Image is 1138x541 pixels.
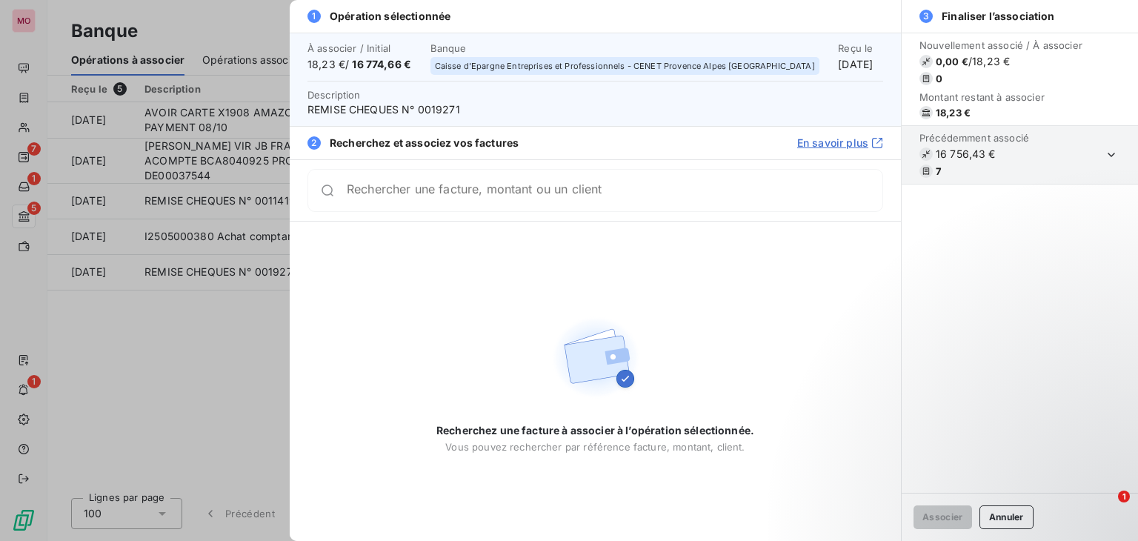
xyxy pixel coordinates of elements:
span: 1 [1118,491,1130,502]
span: 18,23 € / [307,57,422,72]
span: 16 756,43 € [919,147,1029,162]
div: [DATE] [838,42,883,72]
button: Associer [914,505,972,529]
span: 0 [936,73,942,84]
input: placeholder [347,183,882,198]
span: Opération sélectionnée [330,9,450,24]
span: 18,23 € [936,107,971,119]
span: / 18,23 € [968,54,1010,69]
span: 2 [307,136,321,150]
img: Empty state [548,311,643,405]
span: Description [307,89,361,101]
span: Caisse d'Epargne Entreprises et Professionnels - CENET Provence Alpes [GEOGRAPHIC_DATA] [435,62,815,70]
span: Vous pouvez rechercher par référence facture, montant, client. [445,441,745,453]
span: Finaliser l’association [942,9,1054,24]
iframe: Intercom notifications message [842,397,1138,501]
button: Annuler [979,505,1034,529]
span: Précédemment associé [919,132,1029,144]
span: 7 [936,165,942,177]
span: 0,00 € [936,56,968,67]
span: Recherchez une facture à associer à l’opération sélectionnée. [436,423,754,438]
span: À associer / Initial [307,42,422,54]
span: REMISE CHEQUES N° 0019271 [307,102,883,117]
span: Banque [430,42,830,54]
span: 3 [919,10,933,23]
span: Nouvellement associé / À associer [919,39,1082,51]
span: Recherchez et associez vos factures [330,136,519,150]
span: Montant restant à associer [919,91,1082,103]
a: En savoir plus [797,136,883,150]
span: 16 774,66 € [352,58,411,70]
span: 1 [307,10,321,23]
iframe: Intercom live chat [1088,491,1123,526]
span: Reçu le [838,42,883,54]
